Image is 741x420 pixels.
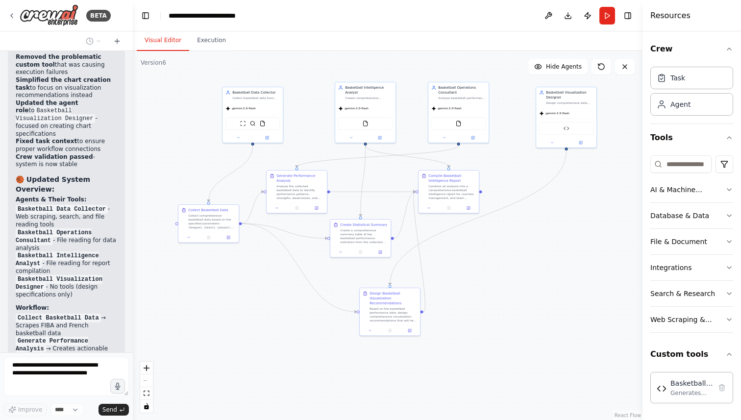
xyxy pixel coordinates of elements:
[650,177,733,202] button: AI & Machine Learning
[438,85,486,95] div: Basketball Operations Consultant
[99,404,129,416] button: Send
[16,196,86,203] strong: Agents & Their Tools:
[16,153,93,160] strong: Crew validation passed
[178,204,239,243] div: Collect Basketball DataCollect comprehensive basketball data based on the specified parameters: {...
[82,35,105,47] button: Switch to previous chat
[438,96,486,100] div: Analyze basketball performance data and provide 3-5 actionable recommendations to improve team op...
[16,337,117,361] li: → Creates actionable recommendations
[242,221,357,314] g: Edge from c4134619-5206-4fc4-9e27-debbdfb90ac8 to 680d65d2-9f77-4d27-97bf-c40cd06e2485
[140,362,153,413] div: React Flow controls
[295,146,461,168] g: Edge from 997ea458-9914-4d0a-b606-c2da5725b931 to 0a162721-53a5-4597-8af9-6159290d5b60
[250,121,256,126] img: SerplyWebSearchTool
[670,73,685,83] div: Task
[456,121,462,126] img: FileReadTool
[650,10,691,22] h4: Resources
[564,125,569,131] img: Basketball Chart Generator
[438,106,462,110] span: gemini-2.0-flash
[567,140,595,146] button: Open in side panel
[140,362,153,374] button: zoom in
[388,150,569,285] g: Edge from 8d0616f7-e969-40b1-9207-16f020304eb1 to 680d65d2-9f77-4d27-97bf-c40cd06e2485
[650,315,725,324] div: Web Scraping & Browsing
[189,30,234,51] button: Execution
[86,10,111,22] div: BETA
[222,87,283,143] div: Basketball Data CollectorCollect basketball data from FIBA APIs and French basketball websites ba...
[16,337,88,353] code: Generate Performance Analysis
[418,170,479,214] div: Compile Basketball Intelligence ReportCombine all analysis into a comprehensive basketball intell...
[650,63,733,124] div: Crew
[253,135,281,141] button: Open in side panel
[345,96,393,100] div: Create comprehensive basketball reports and statistical summaries for executives, coaches, and te...
[16,138,77,145] strong: Fixed task context
[379,327,400,333] button: No output available
[16,153,117,169] li: - system is now stable
[650,281,733,306] button: Search & Research
[401,327,418,333] button: Open in side panel
[276,184,324,200] div: Analyze the collected basketball data to identify performance patterns, strengths, weaknesses, an...
[330,219,391,258] div: Create Statistical SummaryCreate a comprehensive summary table of key basketball performance indi...
[139,9,152,23] button: Hide left sidebar
[308,205,325,211] button: Open in side panel
[340,222,387,227] div: Create Statistical Summary
[16,106,95,123] code: Basketball Visualization Designer
[394,189,416,241] g: Edge from 2c492267-f021-4598-be2e-425adca411fd to c5e7fe3e-fbfd-4f76-9d00-84809552b65e
[198,234,219,240] button: No output available
[232,90,280,95] div: Basketball Data Collector
[242,189,264,226] g: Edge from c4134619-5206-4fc4-9e27-debbdfb90ac8 to 0a162721-53a5-4597-8af9-6159290d5b60
[16,251,99,268] code: Basketball Intelligence Analyst
[16,99,78,114] strong: Updated the agent role
[18,406,42,414] span: Improve
[363,121,369,126] img: FileReadTool
[650,307,733,332] button: Web Scraping & Browsing
[4,403,47,416] button: Improve
[16,228,92,245] code: Basketball Operations Consultant
[16,314,101,322] code: Collect Basketball Data
[242,221,327,241] g: Edge from c4134619-5206-4fc4-9e27-debbdfb90ac8 to 2c492267-f021-4598-be2e-425adca411fd
[650,185,725,195] div: AI & Machine Learning
[16,275,102,292] code: Basketball Visualization Designer
[240,121,246,126] img: ScrapeWebsiteTool
[650,151,733,341] div: Tools
[650,237,707,247] div: File & Document
[340,228,388,244] div: Create a comprehensive summary table of key basketball performance indicators from the collected ...
[670,378,721,388] div: Basketball Chart Generator
[188,208,228,213] div: Collect Basketball Data
[140,400,153,413] button: toggle interactivity
[276,173,324,183] div: Generate Performance Analysis
[650,203,733,228] button: Database & Data
[335,82,396,143] div: Basketball Intelligence AnalystCreate comprehensive basketball reports and statistical summaries ...
[16,252,117,275] li: - File reading for report compilation
[528,59,588,74] button: Hide Agents
[428,184,476,200] div: Combine all analysis into a comprehensive basketball intelligence report for coaches, management,...
[615,413,641,418] a: React Flow attribution
[345,85,393,95] div: Basketball Intelligence Analyst
[350,249,370,255] button: No output available
[141,59,166,67] div: Version 6
[650,229,733,254] button: File & Document
[358,146,368,217] g: Edge from 6fe0e065-2b68-4606-bb51-fd781263355d to 2c492267-f021-4598-be2e-425adca411fd
[459,135,487,141] button: Open in side panel
[16,229,117,252] li: - File reading for data analysis
[232,96,280,100] div: Collect basketball data from FIBA APIs and French basketball websites based on specified paramete...
[545,111,569,115] span: gemini-2.0-flash
[16,314,117,337] li: → Scrapes FIBA and French basketball data
[650,289,715,298] div: Search & Research
[20,4,78,26] img: Logo
[411,189,428,314] g: Edge from 680d65d2-9f77-4d27-97bf-c40cd06e2485 to c5e7fe3e-fbfd-4f76-9d00-84809552b65e
[546,63,582,71] span: Hide Agents
[16,138,117,153] li: to ensure proper workflow connections
[546,101,593,105] div: Design comprehensive data visualization recommendations for basketball statistics and performance...
[102,406,117,414] span: Send
[260,121,266,126] img: FileReadTool
[372,249,389,255] button: Open in side panel
[330,189,416,194] g: Edge from 0a162721-53a5-4597-8af9-6159290d5b60 to c5e7fe3e-fbfd-4f76-9d00-84809552b65e
[266,170,327,214] div: Generate Performance AnalysisAnalyze the collected basketball data to identify performance patter...
[363,146,451,168] g: Edge from 6fe0e065-2b68-4606-bb51-fd781263355d to c5e7fe3e-fbfd-4f76-9d00-84809552b65e
[16,53,101,68] strong: Removed the problematic custom tool
[650,35,733,63] button: Crew
[460,205,477,211] button: Open in side panel
[345,106,369,110] span: gemini-2.0-flash
[359,288,420,336] div: Design Basketball Visualization RecommendationsBased on the basketball performance data, design c...
[650,255,733,280] button: Integrations
[670,99,691,109] div: Agent
[16,205,117,228] li: - Web scraping, search, and file reading tools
